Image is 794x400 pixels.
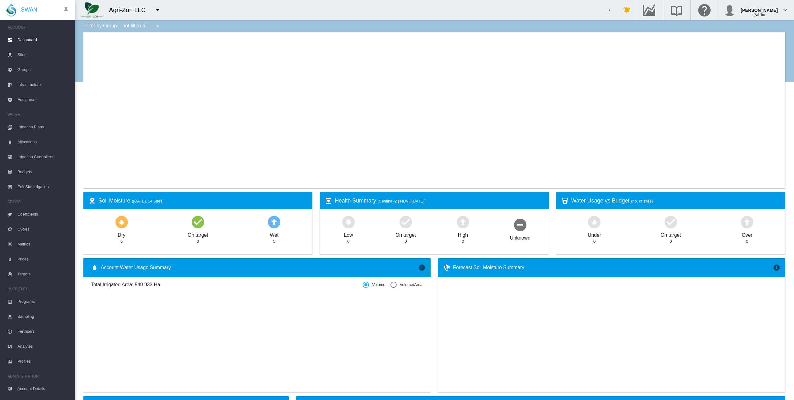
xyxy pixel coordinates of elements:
[152,20,164,32] button: icon-menu-down
[623,6,631,14] md-icon: icon-bell-ring
[458,229,468,239] div: High
[188,229,208,239] div: On target
[588,229,601,239] div: Under
[17,135,70,150] span: Allocations
[17,47,70,62] span: Sites
[270,229,278,239] div: Wet
[17,32,70,47] span: Dashboard
[363,282,385,288] md-radio-button: Volume
[453,264,773,271] div: Forecast Soil Moisture Summary
[80,20,166,32] div: Filter by Group: - not filtered -
[17,150,70,164] span: Irrigation Controllers
[347,239,349,244] div: 0
[17,294,70,309] span: Programs
[17,309,70,324] span: Sampling
[587,214,602,229] md-icon: icon-arrow-down-bold-circle
[17,237,70,252] span: Metrics
[754,13,765,17] span: (Admin)
[7,284,70,294] span: NUTRIENTS
[118,229,125,239] div: Dry
[81,2,103,18] img: 7FicoSLW9yRjj7F2+0uvjPufP+ga39vogPu+G1+wvBtcm3fNv859aGr42DJ5pXiEAAAAAAAAAAAAAAAAAAAAAAAAAAAAAAAAA...
[197,239,199,244] div: 3
[513,217,528,232] md-icon: icon-minus-circle
[663,214,678,229] md-icon: icon-checkbox-marked-circle
[101,264,418,271] span: Account Water Usage Summary
[443,264,451,271] md-icon: icon-thermometer-lines
[17,164,70,179] span: Budgets
[17,207,70,222] span: Coefficients
[98,197,307,205] div: Soil Moisture
[190,214,205,229] md-icon: icon-checkbox-marked-circle
[17,62,70,77] span: Groups
[510,232,530,241] div: Unknown
[132,199,164,203] span: ([DATE], 14 Sites)
[152,4,164,16] button: icon-menu-down
[782,6,789,14] md-icon: icon-chevron-down
[154,6,161,14] md-icon: icon-menu-down
[670,239,672,244] div: 0
[17,324,70,339] span: Fertilisers
[109,6,151,14] div: Agri-Zon LLC
[267,214,282,229] md-icon: icon-arrow-up-bold-circle
[742,229,752,239] div: Over
[91,264,98,271] md-icon: icon-water
[17,267,70,282] span: Targets
[593,239,595,244] div: 0
[17,222,70,237] span: Cycles
[17,92,70,107] span: Equipment
[17,339,70,354] span: Analytes
[6,3,16,17] img: SWAN-Landscape-Logo-Colour-drop.png
[341,214,356,229] md-icon: icon-arrow-down-bold-circle
[669,6,684,14] md-icon: Search the knowledge base
[17,120,70,135] span: Irrigation Plans
[773,264,780,271] md-icon: icon-information
[740,214,754,229] md-icon: icon-arrow-up-bold-circle
[418,264,426,271] md-icon: icon-information
[344,229,353,239] div: Low
[404,239,407,244] div: 0
[17,179,70,194] span: Edit Site Irrigation
[746,239,748,244] div: 0
[114,214,129,229] md-icon: icon-arrow-down-bold-circle
[631,199,653,203] span: (no. of sites)
[91,281,363,288] span: Total Irrigated Area: 549.933 Ha
[398,214,413,229] md-icon: icon-checkbox-marked-circle
[17,77,70,92] span: Infrastructure
[455,214,470,229] md-icon: icon-arrow-up-bold-circle
[7,110,70,120] span: WATER
[390,282,423,288] md-radio-button: Volume/Area
[378,199,426,203] span: (Sentinel-2 | NDVI, [DATE])
[17,381,70,396] span: Account Details
[335,197,544,205] div: Health Summary
[17,252,70,267] span: Prices
[120,239,123,244] div: 6
[7,197,70,207] span: CROPS
[62,6,70,14] md-icon: icon-pin
[325,197,332,205] md-icon: icon-heart-box-outline
[273,239,275,244] div: 5
[395,229,416,239] div: On target
[697,6,712,14] md-icon: Click here for help
[723,4,736,16] img: profile.jpg
[642,6,656,14] md-icon: Go to the Data Hub
[21,6,37,14] span: SWAN
[7,371,70,381] span: ADMINISTRATION
[741,5,778,11] div: [PERSON_NAME]
[88,197,96,205] md-icon: icon-map-marker-radius
[661,229,681,239] div: On target
[621,4,633,16] button: icon-bell-ring
[17,354,70,369] span: Profiles
[462,239,464,244] div: 0
[7,22,70,32] span: ACCOUNT
[154,22,161,30] md-icon: icon-menu-down
[571,197,780,205] div: Water Usage vs Budget
[561,197,569,205] md-icon: icon-cup-water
